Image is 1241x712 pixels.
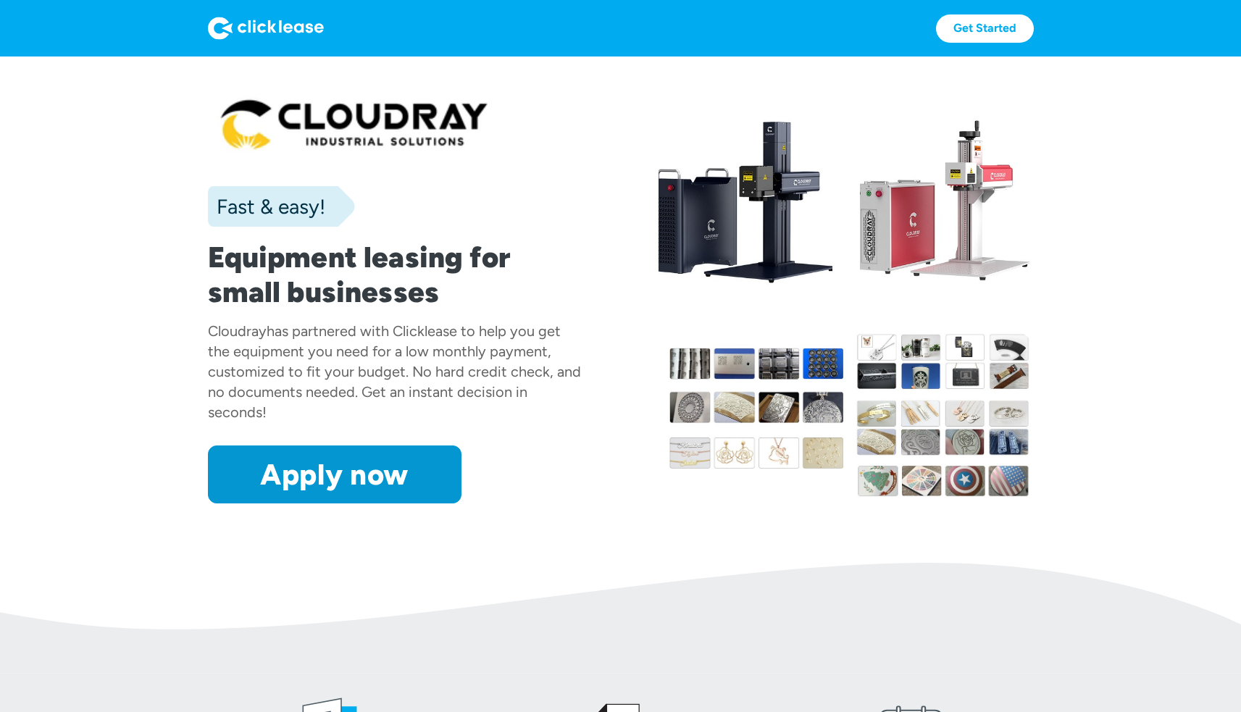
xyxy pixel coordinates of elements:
[208,322,581,421] div: has partnered with Clicklease to help you get the equipment you need for a low monthly payment, c...
[208,17,324,40] img: Logo
[208,192,325,221] div: Fast & easy!
[208,445,461,503] a: Apply now
[208,322,267,340] div: Cloudray
[208,240,583,309] h1: Equipment leasing for small businesses
[936,14,1034,43] a: Get Started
